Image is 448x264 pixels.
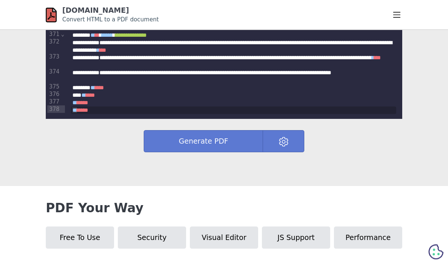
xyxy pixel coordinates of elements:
[47,53,60,68] div: 373
[278,234,315,242] span: JS Support
[346,234,391,242] span: Performance
[47,83,60,91] div: 375
[46,201,402,216] h2: PDF Your Way
[46,7,57,24] img: html-pdf.net
[47,98,60,106] div: 377
[262,227,330,249] button: JS Support
[428,244,443,259] svg: Cookie Preferences
[202,234,247,242] span: Visual Editor
[60,234,100,242] span: Free To Use
[47,91,60,98] div: 376
[334,227,402,249] button: Performance
[60,31,65,38] span: Fold line
[144,130,263,153] button: Generate PDF
[62,16,159,23] small: Convert HTML to a PDF document
[47,68,60,83] div: 374
[46,227,114,249] button: Free To Use
[47,31,60,38] div: 371
[47,106,60,113] div: 378
[137,234,167,242] span: Security
[47,38,60,53] div: 372
[62,6,129,14] a: [DOMAIN_NAME]
[118,227,186,249] button: Security
[190,227,258,249] button: Visual Editor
